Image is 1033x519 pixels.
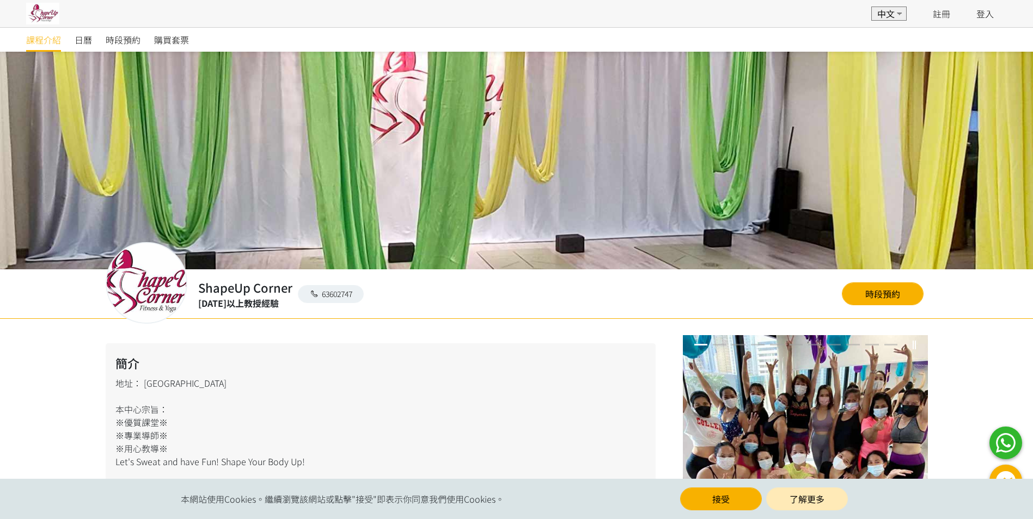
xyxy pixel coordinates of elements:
span: 購買套票 [154,33,189,46]
span: 日曆 [75,33,92,46]
button: 接受 [680,487,762,510]
a: 課程介紹 [26,28,61,52]
a: 日曆 [75,28,92,52]
a: 了解更多 [766,487,848,510]
a: 時段預約 [842,282,924,305]
a: 註冊 [933,7,950,20]
div: [DATE]以上教授經驗 [198,296,292,310]
span: 時段預約 [106,33,140,46]
img: pwrjsa6bwyY3YIpa3AKFwK20yMmKifvYlaMXwTp1.jpg [26,3,59,24]
span: 本網站使用Cookies。繼續瀏覽該網站或點擊"接受"即表示你同意我們使用Cookies。 [181,492,504,505]
a: 時段預約 [106,28,140,52]
a: 63602747 [298,285,364,303]
a: 購買套票 [154,28,189,52]
a: 登入 [976,7,994,20]
h2: ShapeUp Corner [198,279,292,296]
span: 課程介紹 [26,33,61,46]
h2: 簡介 [115,354,646,372]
